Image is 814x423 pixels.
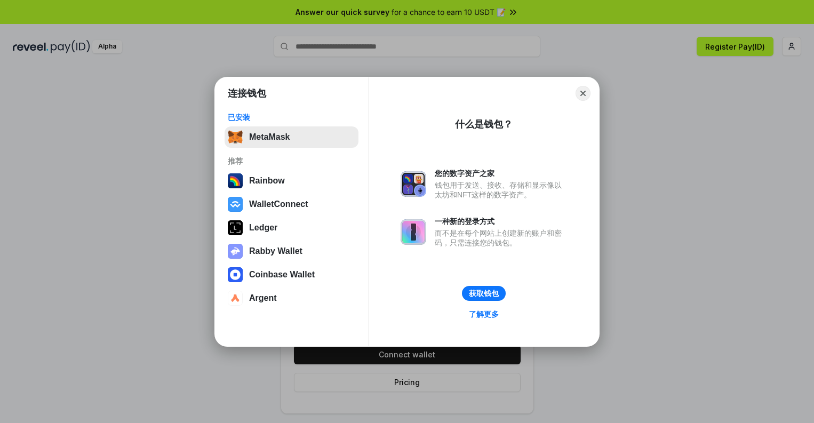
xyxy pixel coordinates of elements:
div: 推荐 [228,156,355,166]
div: 一种新的登录方式 [435,217,567,226]
button: WalletConnect [225,194,358,215]
div: Ledger [249,223,277,233]
button: Rainbow [225,170,358,191]
div: 了解更多 [469,309,499,319]
a: 了解更多 [462,307,505,321]
div: MetaMask [249,132,290,142]
div: 获取钱包 [469,289,499,298]
button: Argent [225,288,358,309]
div: 您的数字资产之家 [435,169,567,178]
button: Ledger [225,217,358,238]
button: Close [576,86,590,101]
img: svg+xml,%3Csvg%20xmlns%3D%22http%3A%2F%2Fwww.w3.org%2F2000%2Fsvg%22%20fill%3D%22none%22%20viewBox... [401,219,426,245]
img: svg+xml,%3Csvg%20xmlns%3D%22http%3A%2F%2Fwww.w3.org%2F2000%2Fsvg%22%20width%3D%2228%22%20height%3... [228,220,243,235]
button: Rabby Wallet [225,241,358,262]
div: 钱包用于发送、接收、存储和显示像以太坊和NFT这样的数字资产。 [435,180,567,199]
img: svg+xml,%3Csvg%20fill%3D%22none%22%20height%3D%2233%22%20viewBox%3D%220%200%2035%2033%22%20width%... [228,130,243,145]
div: 已安装 [228,113,355,122]
img: svg+xml,%3Csvg%20xmlns%3D%22http%3A%2F%2Fwww.w3.org%2F2000%2Fsvg%22%20fill%3D%22none%22%20viewBox... [228,244,243,259]
div: Rabby Wallet [249,246,302,256]
h1: 连接钱包 [228,87,266,100]
img: svg+xml,%3Csvg%20width%3D%2228%22%20height%3D%2228%22%20viewBox%3D%220%200%2028%2028%22%20fill%3D... [228,291,243,306]
img: svg+xml,%3Csvg%20width%3D%2228%22%20height%3D%2228%22%20viewBox%3D%220%200%2028%2028%22%20fill%3D... [228,197,243,212]
img: svg+xml,%3Csvg%20width%3D%2228%22%20height%3D%2228%22%20viewBox%3D%220%200%2028%2028%22%20fill%3D... [228,267,243,282]
img: svg+xml,%3Csvg%20width%3D%22120%22%20height%3D%22120%22%20viewBox%3D%220%200%20120%20120%22%20fil... [228,173,243,188]
button: MetaMask [225,126,358,148]
img: svg+xml,%3Csvg%20xmlns%3D%22http%3A%2F%2Fwww.w3.org%2F2000%2Fsvg%22%20fill%3D%22none%22%20viewBox... [401,171,426,197]
div: 而不是在每个网站上创建新的账户和密码，只需连接您的钱包。 [435,228,567,248]
button: Coinbase Wallet [225,264,358,285]
div: WalletConnect [249,199,308,209]
div: Rainbow [249,176,285,186]
button: 获取钱包 [462,286,506,301]
div: Coinbase Wallet [249,270,315,280]
div: 什么是钱包？ [455,118,513,131]
div: Argent [249,293,277,303]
